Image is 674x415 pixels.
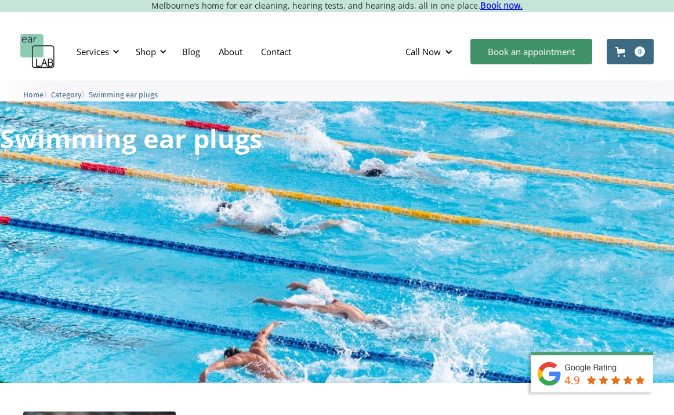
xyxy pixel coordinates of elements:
a: Blog [173,35,209,68]
a: Home [23,89,44,100]
a: Open cart [607,39,654,64]
span: Home [23,90,44,99]
li: 〉 [51,89,89,101]
div: Services [70,34,123,69]
div: Shop [129,34,170,69]
a: About [209,35,252,68]
span: Swimming ear plugs [89,90,158,99]
span: Category [51,90,81,99]
a: Category [51,89,81,100]
a: Swimming ear plugs [89,89,158,100]
li: 〉 [23,89,51,101]
a: Contact [252,35,300,68]
div: Services [77,46,109,57]
div: Call Now [405,46,441,57]
div: 0 [635,46,645,57]
a: Book an appointment [470,39,592,64]
a: home [20,34,55,69]
div: Call Now [396,34,465,69]
div: Shop [136,46,156,57]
